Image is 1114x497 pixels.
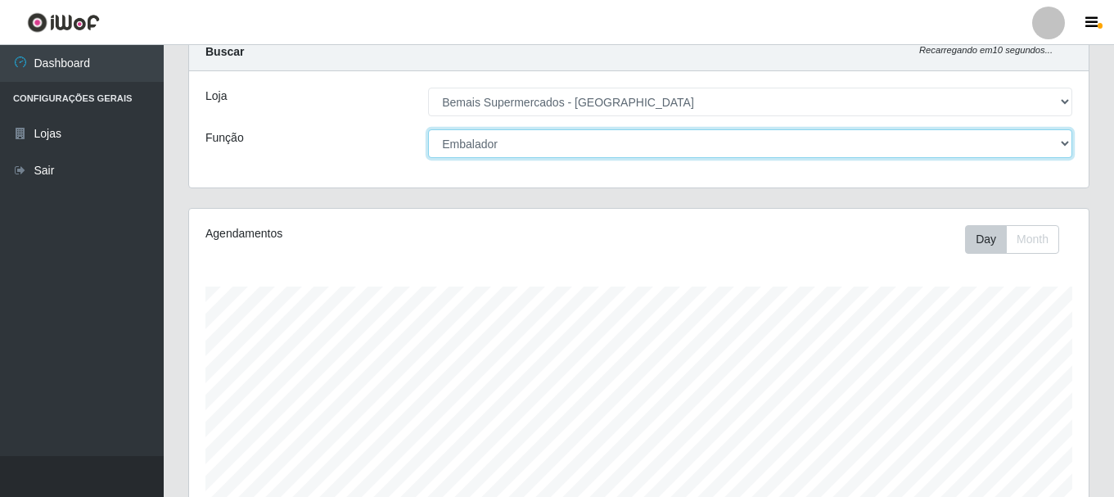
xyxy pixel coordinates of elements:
label: Loja [205,88,227,105]
button: Month [1006,225,1059,254]
div: Toolbar with button groups [965,225,1072,254]
button: Day [965,225,1007,254]
div: Agendamentos [205,225,552,242]
img: CoreUI Logo [27,12,100,33]
i: Recarregando em 10 segundos... [919,45,1053,55]
div: First group [965,225,1059,254]
label: Função [205,129,244,147]
strong: Buscar [205,45,244,58]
